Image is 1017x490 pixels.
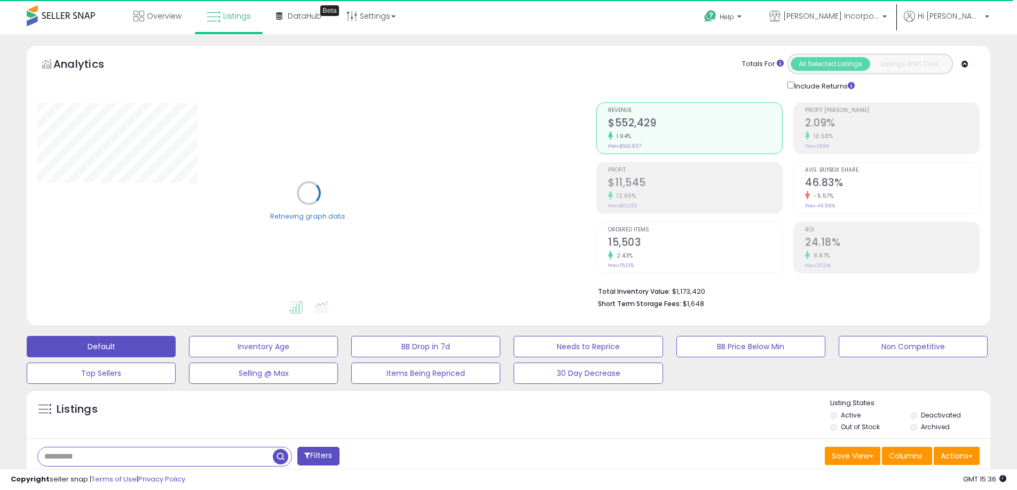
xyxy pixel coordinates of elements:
[805,143,829,149] small: Prev: 1.89%
[288,11,321,21] span: DataHub
[839,336,988,357] button: Non Competitive
[608,227,782,233] span: Ordered Items
[683,299,704,309] span: $1,648
[696,2,752,35] a: Help
[810,192,833,200] small: -5.57%
[805,203,835,209] small: Prev: 49.59%
[882,447,932,465] button: Columns
[805,117,979,131] h2: 2.09%
[608,108,782,114] span: Revenue
[889,451,923,461] span: Columns
[270,211,348,221] div: Retrieving graph data..
[608,143,641,149] small: Prev: $541,937
[351,363,500,384] button: Items Being Repriced
[598,284,972,297] li: $1,173,420
[779,79,868,92] div: Include Returns
[608,167,782,173] span: Profit
[870,57,949,71] button: Listings With Cost
[608,203,637,209] small: Prev: $10,253
[57,402,98,417] h5: Listings
[613,192,636,200] small: 12.60%
[608,262,634,269] small: Prev: 15,135
[841,411,861,420] label: Active
[830,398,990,408] p: Listing States:
[805,176,979,191] h2: 46.83%
[608,117,782,131] h2: $552,429
[189,363,338,384] button: Selling @ Max
[805,262,831,269] small: Prev: 22.21%
[720,12,734,21] span: Help
[351,336,500,357] button: BB Drop in 7d
[904,11,989,35] a: Hi [PERSON_NAME]
[223,11,251,21] span: Listings
[791,57,870,71] button: All Selected Listings
[514,363,663,384] button: 30 Day Decrease
[598,299,681,308] b: Short Term Storage Fees:
[783,11,879,21] span: [PERSON_NAME] Incorporated
[810,252,830,260] small: 8.87%
[676,336,825,357] button: BB Price Below Min
[841,422,880,431] label: Out of Stock
[918,11,982,21] span: Hi [PERSON_NAME]
[810,132,833,140] small: 10.58%
[934,447,980,465] button: Actions
[138,474,185,484] a: Privacy Policy
[320,5,339,16] div: Tooltip anchor
[91,474,137,484] a: Terms of Use
[805,236,979,251] h2: 24.18%
[613,252,633,260] small: 2.43%
[147,11,182,21] span: Overview
[514,336,663,357] button: Needs to Reprice
[921,422,950,431] label: Archived
[11,474,50,484] strong: Copyright
[825,447,880,465] button: Save View
[53,57,125,74] h5: Analytics
[27,363,176,384] button: Top Sellers
[805,108,979,114] span: Profit [PERSON_NAME]
[704,10,717,23] i: Get Help
[189,336,338,357] button: Inventory Age
[11,475,185,485] div: seller snap | |
[613,132,632,140] small: 1.94%
[598,287,671,296] b: Total Inventory Value:
[608,236,782,251] h2: 15,503
[742,59,784,69] div: Totals For
[963,474,1006,484] span: 2025-09-11 15:36 GMT
[805,167,979,173] span: Avg. Buybox Share
[921,411,961,420] label: Deactivated
[805,227,979,233] span: ROI
[27,336,176,357] button: Default
[608,176,782,191] h2: $11,545
[297,447,339,465] button: Filters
